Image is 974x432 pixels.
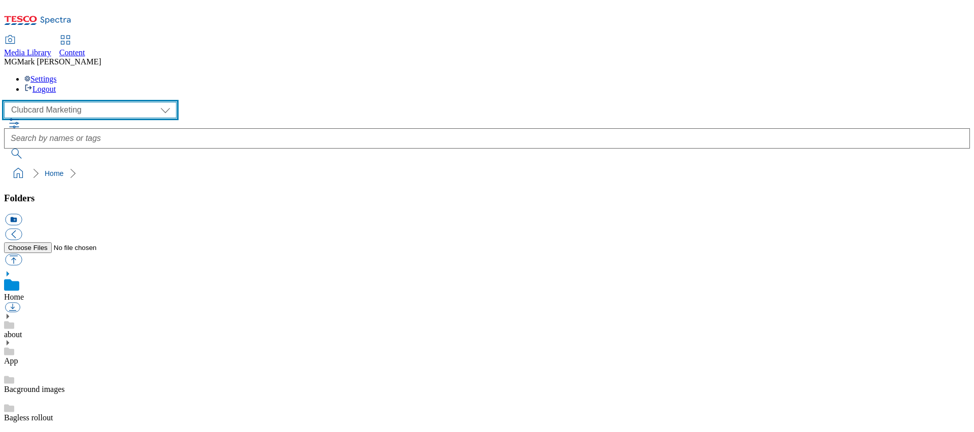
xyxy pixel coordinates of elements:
[45,169,63,177] a: Home
[24,75,57,83] a: Settings
[4,330,22,339] a: about
[10,165,26,182] a: home
[4,36,51,57] a: Media Library
[4,57,17,66] span: MG
[59,36,85,57] a: Content
[4,385,65,393] a: Bacground images
[4,293,24,301] a: Home
[4,193,970,204] h3: Folders
[4,48,51,57] span: Media Library
[4,128,970,149] input: Search by names or tags
[4,413,53,422] a: Bagless rollout
[17,57,101,66] span: Mark [PERSON_NAME]
[4,356,18,365] a: App
[24,85,56,93] a: Logout
[4,164,970,183] nav: breadcrumb
[59,48,85,57] span: Content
